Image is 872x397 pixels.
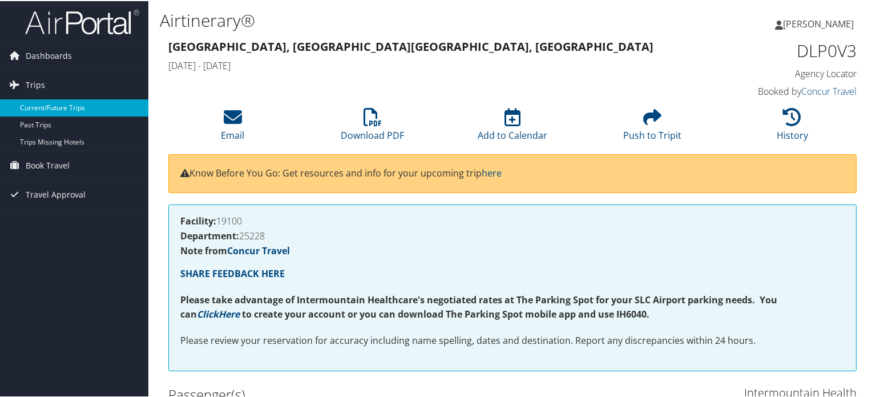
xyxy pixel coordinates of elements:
strong: Note from [180,243,290,256]
span: Travel Approval [26,179,86,208]
a: SHARE FEEDBACK HERE [180,266,285,279]
a: [PERSON_NAME] [775,6,865,40]
a: Add to Calendar [478,113,547,141]
h1: DLP0V3 [697,38,857,62]
span: Dashboards [26,41,72,69]
strong: to create your account or you can download The Parking Spot mobile app and use IH6040. [242,307,649,319]
p: Please review your reservation for accuracy including name spelling, dates and destination. Repor... [180,332,845,347]
a: Download PDF [341,113,404,141]
a: History [777,113,808,141]
a: here [482,166,502,178]
a: Concur Travel [227,243,290,256]
h4: 19100 [180,215,845,224]
h4: Agency Locator [697,66,857,79]
h1: Airtinerary® [160,7,630,31]
span: Book Travel [26,150,70,179]
a: Email [221,113,244,141]
strong: [GEOGRAPHIC_DATA], [GEOGRAPHIC_DATA] [GEOGRAPHIC_DATA], [GEOGRAPHIC_DATA] [168,38,653,53]
span: Trips [26,70,45,98]
a: Click [197,307,219,319]
a: Here [219,307,240,319]
strong: Please take advantage of Intermountain Healthcare's negotiated rates at The Parking Spot for your... [180,292,777,320]
a: Push to Tripit [623,113,681,141]
h4: 25228 [180,230,845,239]
span: [PERSON_NAME] [783,17,854,29]
h4: Booked by [697,84,857,97]
a: Concur Travel [801,84,857,97]
strong: Department: [180,228,239,241]
img: airportal-logo.png [25,7,139,34]
p: Know Before You Go: Get resources and info for your upcoming trip [180,165,845,180]
strong: Facility: [180,214,216,226]
h4: [DATE] - [DATE] [168,58,680,71]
